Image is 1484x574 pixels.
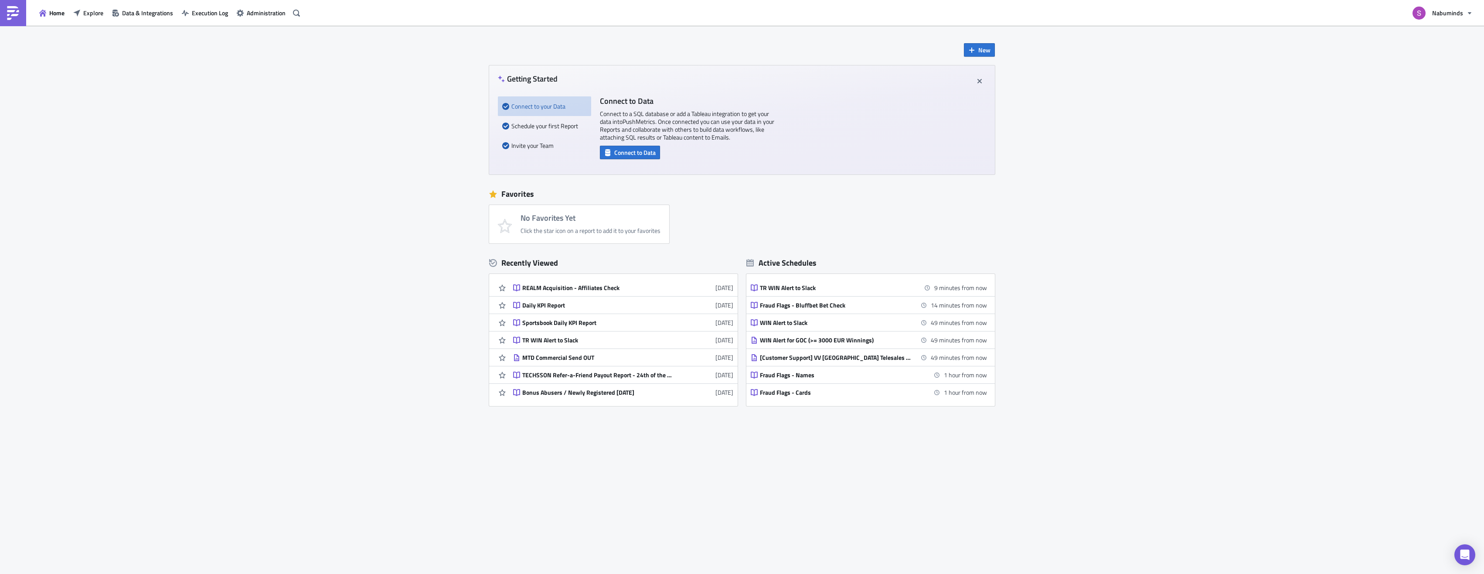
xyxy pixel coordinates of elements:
a: Bonus Abusers / Newly Registered [DATE][DATE] [513,384,733,401]
time: 2025-08-21T07:23:37Z [715,335,733,345]
span: Administration [247,8,286,17]
div: Fraud Flags - Names [760,371,912,379]
a: Fraud Flags - Bluffbet Bet Check14 minutes from now [751,297,987,314]
a: Connect to Data [600,147,660,156]
a: REALM Acquisition - Affiliates Check[DATE] [513,279,733,296]
span: Data & Integrations [122,8,173,17]
div: Invite your Team [502,136,587,155]
a: [Customer Support] VV [GEOGRAPHIC_DATA] Telesales Sendout49 minutes from now [751,349,987,366]
a: TECHSSON Refer-a-Friend Payout Report - 24th of the Month[DATE] [513,366,733,383]
div: TECHSSON Refer-a-Friend Payout Report - 24th of the Month [522,371,675,379]
a: Fraud Flags - Names1 hour from now [751,366,987,383]
button: Administration [232,6,290,20]
a: Sportsbook Daily KPI Report[DATE] [513,314,733,331]
a: WIN Alert for GOC (>= 3000 EUR Winnings)49 minutes from now [751,331,987,348]
a: Fraud Flags - Cards1 hour from now [751,384,987,401]
img: PushMetrics [6,6,20,20]
div: REALM Acquisition - Affiliates Check [522,284,675,292]
time: 2025-10-03 15:00 [931,353,987,362]
a: WIN Alert to Slack49 minutes from now [751,314,987,331]
time: 2025-08-15T09:53:22Z [715,353,733,362]
p: Connect to a SQL database or add a Tableau integration to get your data into PushMetrics . Once c... [600,110,774,141]
div: Sportsbook Daily KPI Report [522,319,675,327]
span: New [978,45,990,55]
time: 2025-10-03 15:00 [931,318,987,327]
div: Favorites [489,188,995,201]
button: Connect to Data [600,146,660,159]
h4: Getting Started [498,74,558,83]
div: Fraud Flags - Cards [760,389,912,396]
span: Nabuminds [1432,8,1463,17]
span: Explore [83,8,103,17]
div: TR WIN Alert to Slack [522,336,675,344]
div: Connect to your Data [502,96,587,116]
time: 2025-09-08T10:38:36Z [715,301,733,310]
time: 2025-10-03 14:25 [931,301,987,310]
a: TR WIN Alert to Slack9 minutes from now [751,279,987,296]
button: Home [35,6,69,20]
time: 2025-09-08T10:40:45Z [715,283,733,292]
time: 2025-10-03 15:30 [944,370,987,379]
div: Fraud Flags - Bluffbet Bet Check [760,301,912,309]
div: Active Schedules [746,258,817,268]
a: TR WIN Alert to Slack[DATE] [513,331,733,348]
time: 2025-08-06T12:32:12Z [715,388,733,397]
button: Execution Log [177,6,232,20]
button: New [964,43,995,57]
time: 2025-10-03 14:20 [934,283,987,292]
a: Daily KPI Report[DATE] [513,297,733,314]
div: Bonus Abusers / Newly Registered [DATE] [522,389,675,396]
div: Click the star icon on a report to add it to your favorites [521,227,660,235]
time: 2025-10-03 15:30 [944,388,987,397]
a: MTD Commercial Send OUT[DATE] [513,349,733,366]
span: Execution Log [192,8,228,17]
span: Home [49,8,65,17]
div: Daily KPI Report [522,301,675,309]
button: Data & Integrations [108,6,177,20]
h4: Connect to Data [600,96,774,106]
div: MTD Commercial Send OUT [522,354,675,362]
span: Connect to Data [614,148,656,157]
img: Avatar [1412,6,1426,20]
time: 2025-09-08T10:37:17Z [715,318,733,327]
div: Open Intercom Messenger [1454,544,1475,565]
div: WIN Alert to Slack [760,319,912,327]
div: Recently Viewed [489,256,738,270]
div: WIN Alert for GOC (>= 3000 EUR Winnings) [760,336,912,344]
time: 2025-10-03 15:00 [931,335,987,345]
div: Schedule your first Report [502,116,587,136]
button: Nabuminds [1407,3,1477,23]
div: TR WIN Alert to Slack [760,284,912,292]
div: [Customer Support] VV [GEOGRAPHIC_DATA] Telesales Sendout [760,354,912,362]
h4: No Favorites Yet [521,214,660,222]
button: Explore [69,6,108,20]
time: 2025-08-06T12:37:52Z [715,370,733,379]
